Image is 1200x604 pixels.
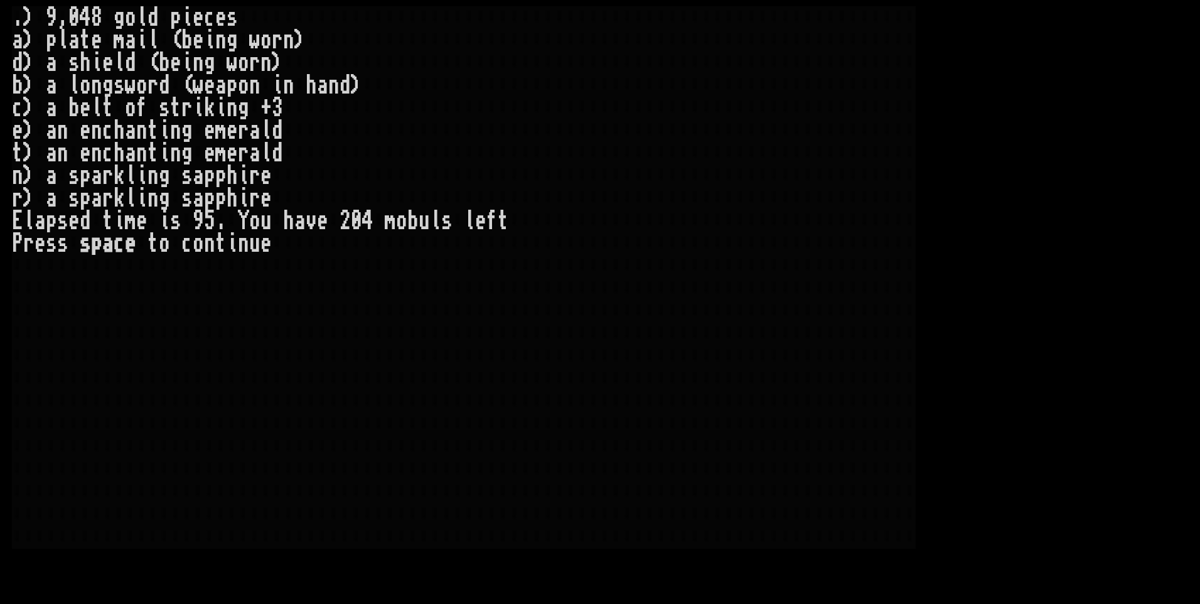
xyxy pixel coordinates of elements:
[91,187,102,210] div: a
[204,6,215,29] div: c
[238,97,249,119] div: g
[159,210,170,232] div: i
[215,142,227,164] div: m
[215,97,227,119] div: i
[91,51,102,74] div: i
[272,142,283,164] div: d
[91,6,102,29] div: 8
[23,210,35,232] div: l
[147,6,159,29] div: d
[260,164,272,187] div: e
[227,232,238,255] div: i
[272,29,283,51] div: r
[23,51,35,74] div: )
[193,6,204,29] div: e
[385,210,396,232] div: m
[46,119,57,142] div: a
[328,74,340,97] div: n
[12,119,23,142] div: e
[238,164,249,187] div: i
[12,97,23,119] div: c
[80,29,91,51] div: t
[193,97,204,119] div: i
[114,74,125,97] div: s
[238,210,249,232] div: Y
[136,97,147,119] div: f
[181,187,193,210] div: s
[125,51,136,74] div: d
[215,210,227,232] div: .
[351,74,362,97] div: )
[204,187,215,210] div: p
[23,187,35,210] div: )
[193,164,204,187] div: a
[193,232,204,255] div: o
[193,187,204,210] div: a
[260,29,272,51] div: o
[249,51,260,74] div: r
[193,74,204,97] div: w
[260,232,272,255] div: e
[80,232,91,255] div: s
[114,29,125,51] div: m
[193,29,204,51] div: e
[136,74,147,97] div: o
[125,142,136,164] div: a
[136,164,147,187] div: i
[68,210,80,232] div: e
[283,29,294,51] div: n
[80,51,91,74] div: h
[419,210,430,232] div: u
[340,74,351,97] div: d
[136,119,147,142] div: n
[114,119,125,142] div: h
[159,51,170,74] div: b
[12,74,23,97] div: b
[136,6,147,29] div: l
[35,232,46,255] div: e
[227,119,238,142] div: e
[46,232,57,255] div: s
[249,142,260,164] div: a
[486,210,498,232] div: f
[159,97,170,119] div: s
[125,187,136,210] div: l
[181,74,193,97] div: (
[283,74,294,97] div: n
[215,119,227,142] div: m
[68,164,80,187] div: s
[80,6,91,29] div: 4
[23,97,35,119] div: )
[272,51,283,74] div: )
[136,29,147,51] div: i
[204,142,215,164] div: e
[181,51,193,74] div: i
[12,142,23,164] div: t
[80,187,91,210] div: p
[114,187,125,210] div: k
[102,232,114,255] div: a
[12,29,23,51] div: a
[215,74,227,97] div: a
[249,164,260,187] div: r
[170,51,181,74] div: e
[249,74,260,97] div: n
[12,6,23,29] div: .
[102,51,114,74] div: e
[227,29,238,51] div: g
[125,97,136,119] div: o
[91,97,102,119] div: l
[12,164,23,187] div: n
[181,6,193,29] div: i
[227,142,238,164] div: e
[181,164,193,187] div: s
[136,142,147,164] div: n
[249,187,260,210] div: r
[362,210,373,232] div: 4
[125,29,136,51] div: a
[114,232,125,255] div: c
[260,142,272,164] div: l
[125,210,136,232] div: m
[227,6,238,29] div: s
[272,97,283,119] div: 3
